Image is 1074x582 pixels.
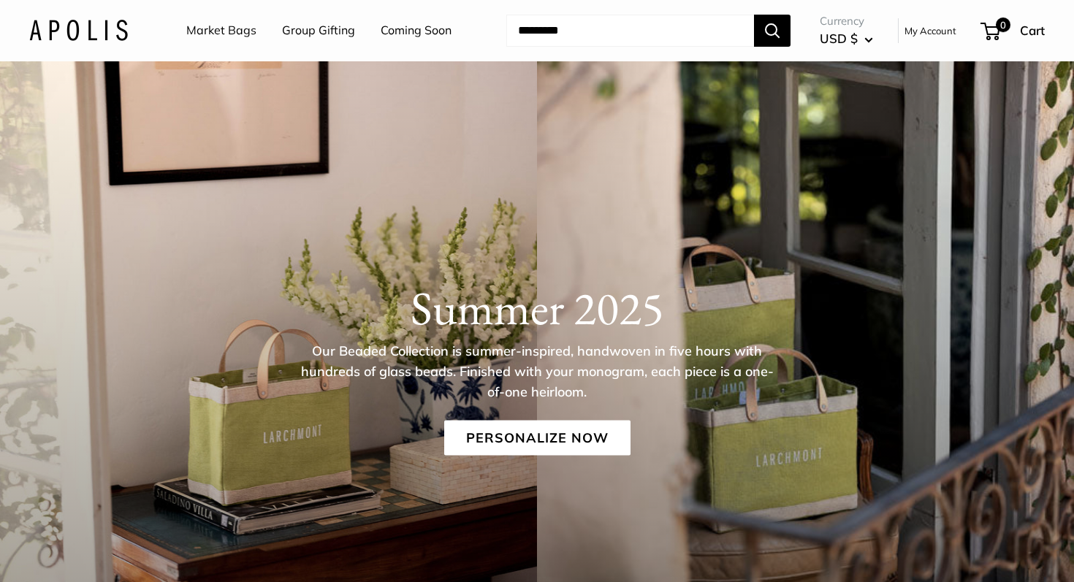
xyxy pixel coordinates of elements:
[904,22,956,39] a: My Account
[754,15,791,47] button: Search
[996,18,1010,32] span: 0
[300,341,774,402] p: Our Beaded Collection is summer-inspired, handwoven in five hours with hundreds of glass beads. F...
[29,280,1045,336] h1: Summer 2025
[282,20,355,42] a: Group Gifting
[186,20,256,42] a: Market Bags
[820,11,873,31] span: Currency
[1020,23,1045,38] span: Cart
[820,27,873,50] button: USD $
[982,19,1045,42] a: 0 Cart
[506,15,754,47] input: Search...
[29,20,128,41] img: Apolis
[444,421,631,456] a: Personalize Now
[820,31,858,46] span: USD $
[381,20,452,42] a: Coming Soon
